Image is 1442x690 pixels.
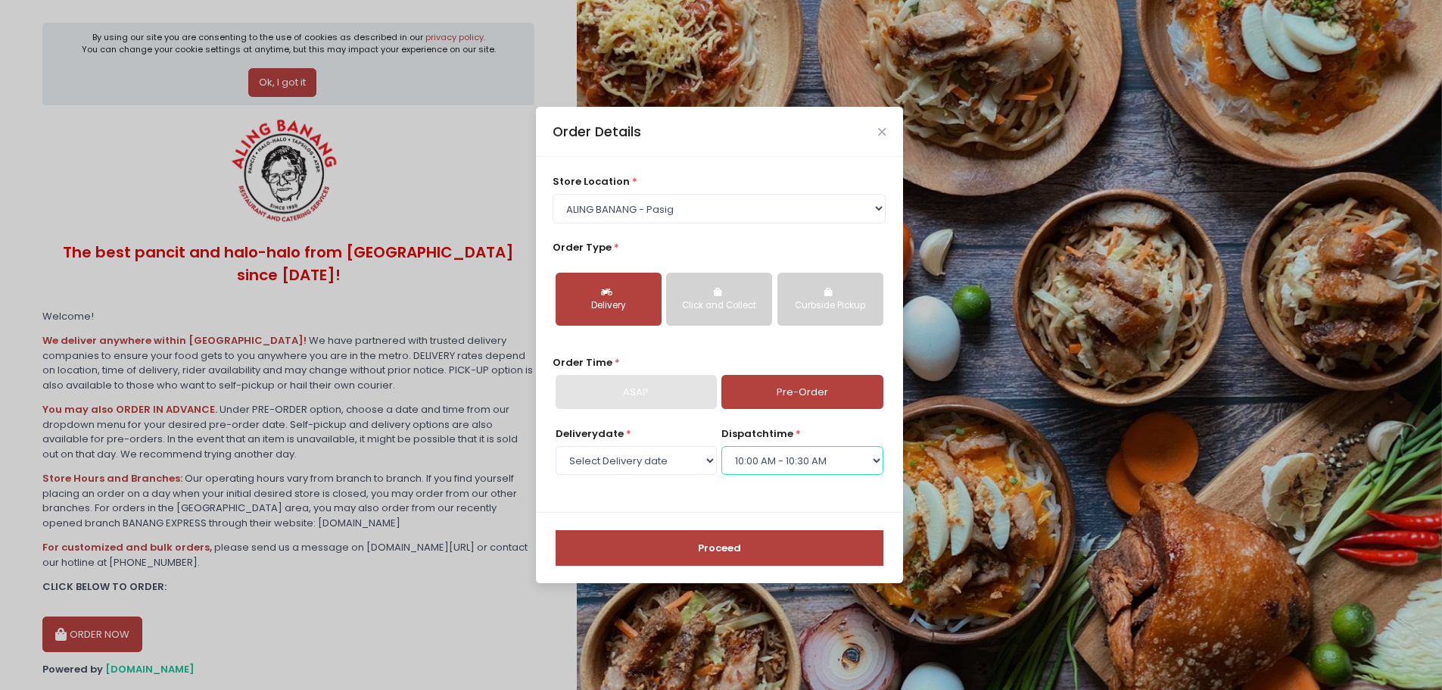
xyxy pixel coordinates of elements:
span: store location [553,174,630,189]
div: Curbside Pickup [788,299,873,313]
div: Click and Collect [677,299,761,313]
button: Close [878,128,886,136]
span: Order Time [553,355,612,370]
button: Proceed [556,530,883,567]
div: Order Details [553,122,641,142]
button: Delivery [556,273,662,326]
span: dispatch time [721,426,793,441]
span: Delivery date [556,426,624,441]
button: Curbside Pickup [777,273,883,326]
span: Order Type [553,240,612,254]
button: Click and Collect [666,273,772,326]
a: Pre-Order [721,375,883,410]
div: Delivery [566,299,651,313]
